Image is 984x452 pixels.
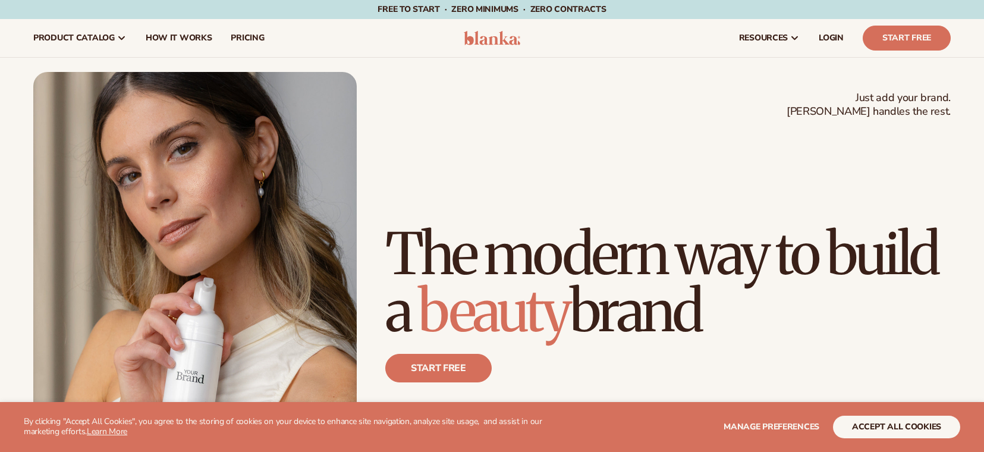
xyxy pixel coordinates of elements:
span: resources [739,33,788,43]
span: beauty [418,275,569,347]
a: pricing [221,19,273,57]
p: By clicking "Accept All Cookies", you agree to the storing of cookies on your device to enhance s... [24,417,568,437]
span: Just add your brand. [PERSON_NAME] handles the rest. [787,91,951,119]
span: LOGIN [819,33,844,43]
span: Manage preferences [724,421,819,432]
span: How It Works [146,33,212,43]
img: logo [464,31,520,45]
button: accept all cookies [833,416,960,438]
span: Free to start · ZERO minimums · ZERO contracts [378,4,606,15]
a: Start free [385,354,492,382]
button: Manage preferences [724,416,819,438]
a: How It Works [136,19,222,57]
a: Learn More [87,426,127,437]
a: resources [730,19,809,57]
a: product catalog [24,19,136,57]
span: pricing [231,33,264,43]
a: LOGIN [809,19,853,57]
a: Start Free [863,26,951,51]
span: product catalog [33,33,115,43]
h1: The modern way to build a brand [385,225,951,340]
